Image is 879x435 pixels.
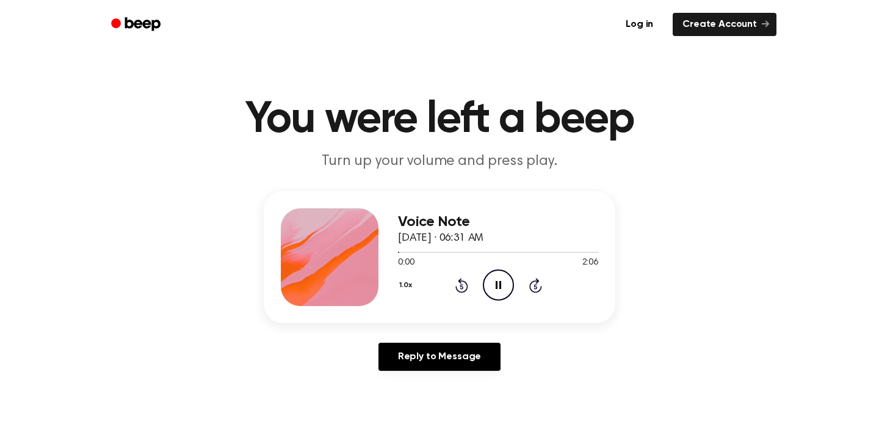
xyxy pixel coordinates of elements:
[103,13,172,37] a: Beep
[378,343,501,371] a: Reply to Message
[398,233,483,244] span: [DATE] · 06:31 AM
[127,98,752,142] h1: You were left a beep
[398,214,598,230] h3: Voice Note
[398,275,416,296] button: 1.0x
[613,10,665,38] a: Log in
[398,257,414,269] span: 0:00
[673,13,776,36] a: Create Account
[205,152,674,172] p: Turn up your volume and press play.
[582,257,598,269] span: 2:06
